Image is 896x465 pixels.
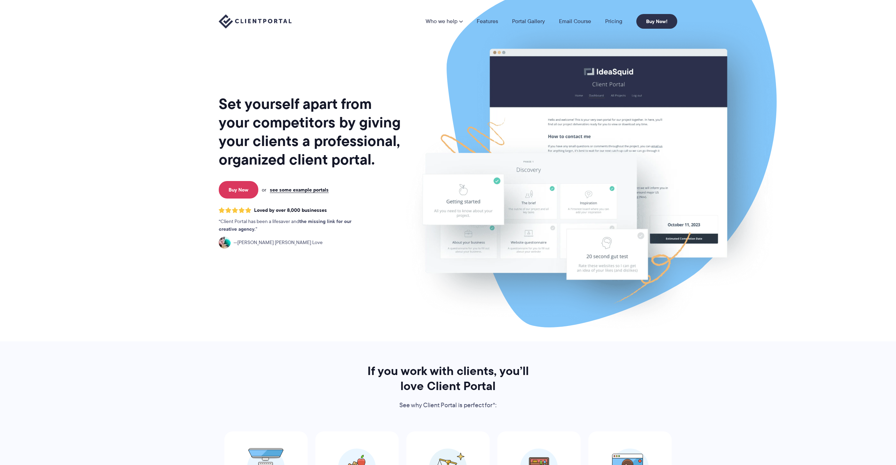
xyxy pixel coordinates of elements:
a: Pricing [605,19,622,24]
span: [PERSON_NAME] [PERSON_NAME] Love [233,239,323,247]
strong: the missing link for our creative agency [219,217,351,233]
a: Features [477,19,498,24]
span: or [262,187,266,193]
a: Portal Gallery [512,19,545,24]
a: Buy Now! [636,14,677,29]
a: Buy Now [219,181,258,199]
a: Who we help [426,19,463,24]
a: see some example portals [270,187,329,193]
span: Loved by over 8,000 businesses [254,207,327,213]
p: Client Portal has been a lifesaver and . [219,218,366,233]
h1: Set yourself apart from your competitors by giving your clients a professional, organized client ... [219,95,402,169]
p: See why Client Portal is perfect for*: [358,400,538,411]
a: Email Course [559,19,591,24]
h2: If you work with clients, you’ll love Client Portal [358,363,538,394]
